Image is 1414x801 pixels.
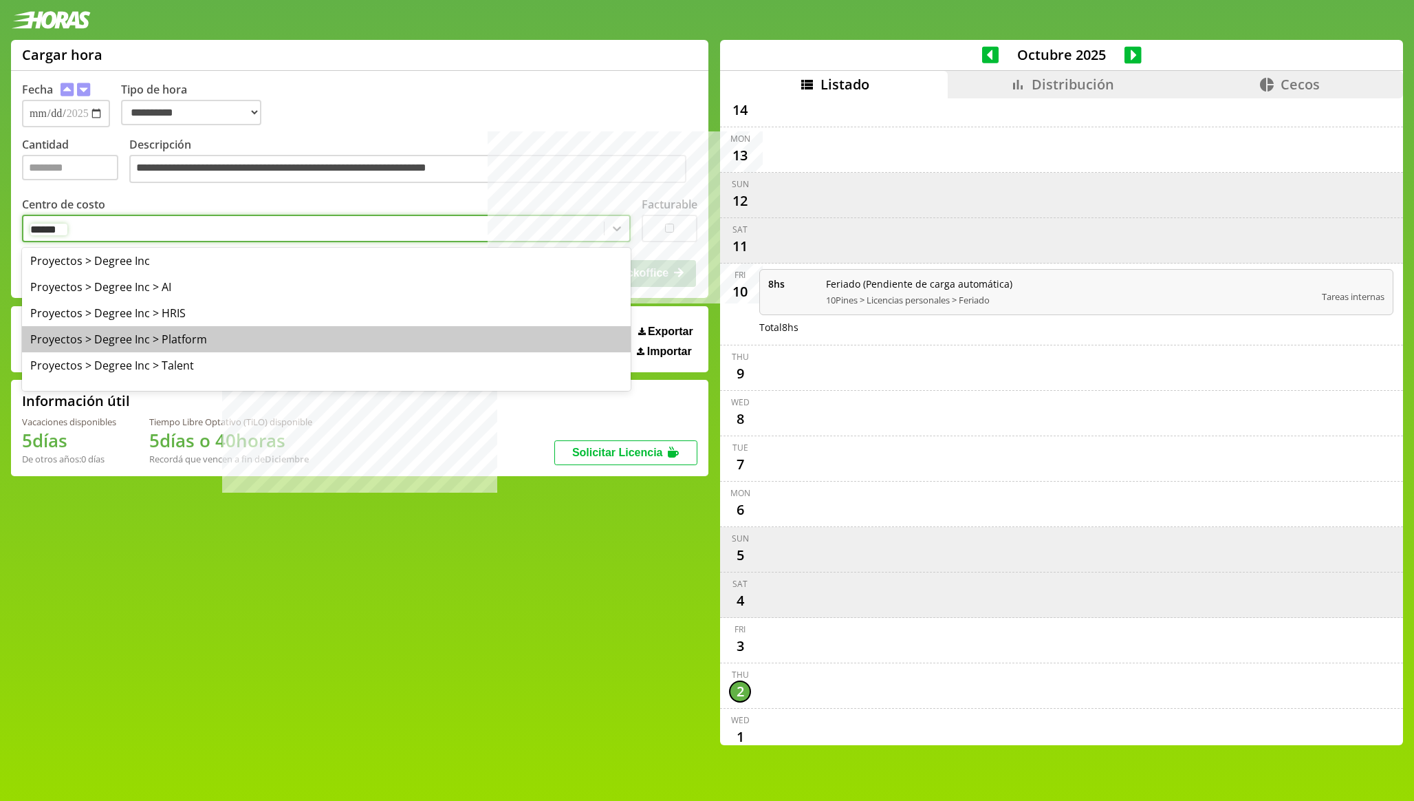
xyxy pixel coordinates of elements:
[729,99,751,121] div: 14
[729,235,751,257] div: 11
[554,440,697,465] button: Solicitar Licencia
[729,363,751,385] div: 9
[22,352,631,378] div: Proyectos > Degree Inc > Talent
[729,190,751,212] div: 12
[121,82,272,127] label: Tipo de hora
[820,75,869,94] span: Listado
[22,416,116,428] div: Vacaciones disponibles
[149,428,312,453] h1: 5 días o 40 horas
[729,544,751,566] div: 5
[729,499,751,521] div: 6
[22,197,105,212] label: Centro de costo
[735,623,746,635] div: Fri
[729,145,751,167] div: 13
[729,726,751,748] div: 1
[732,224,748,235] div: Sat
[642,197,697,212] label: Facturable
[22,137,129,187] label: Cantidad
[729,635,751,657] div: 3
[22,453,116,465] div: De otros años: 0 días
[647,345,692,358] span: Importar
[730,133,750,145] div: Mon
[22,155,118,180] input: Cantidad
[648,325,693,338] span: Exportar
[731,714,750,726] div: Wed
[729,408,751,430] div: 8
[22,274,631,300] div: Proyectos > Degree Inc > AI
[149,416,312,428] div: Tiempo Libre Optativo (TiLO) disponible
[22,82,53,97] label: Fecha
[729,590,751,612] div: 4
[732,669,749,681] div: Thu
[999,45,1124,64] span: Octubre 2025
[22,428,116,453] h1: 5 días
[729,281,751,303] div: 10
[634,325,697,339] button: Exportar
[732,351,749,363] div: Thu
[149,453,312,465] div: Recordá que vencen a fin de
[11,11,91,29] img: logotipo
[1322,290,1384,303] span: Tareas internas
[22,300,631,326] div: Proyectos > Degree Inc > HRIS
[826,277,1312,290] span: Feriado (Pendiente de carga automática)
[129,155,686,184] textarea: Descripción
[129,137,697,187] label: Descripción
[768,277,816,290] span: 8 hs
[720,98,1403,744] div: scrollable content
[731,396,750,408] div: Wed
[732,578,748,590] div: Sat
[759,321,1393,334] div: Total 8 hs
[22,248,631,274] div: Proyectos > Degree Inc
[572,447,663,458] span: Solicitar Licencia
[729,681,751,703] div: 2
[735,269,746,281] div: Fri
[1281,75,1320,94] span: Cecos
[732,442,748,453] div: Tue
[121,100,261,125] select: Tipo de hora
[265,453,309,465] b: Diciembre
[729,453,751,476] div: 7
[826,294,1312,306] span: 10Pines > Licencias personales > Feriado
[732,533,749,544] div: Sun
[22,326,631,352] div: Proyectos > Degree Inc > Platform
[730,487,750,499] div: Mon
[732,178,749,190] div: Sun
[22,45,102,64] h1: Cargar hora
[1032,75,1114,94] span: Distribución
[22,392,130,410] h2: Información útil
